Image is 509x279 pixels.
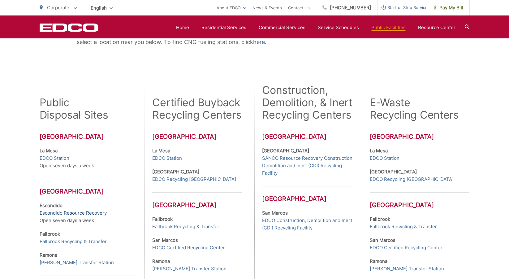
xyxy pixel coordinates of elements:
a: EDCO Construction, Demolition and Inert (CDI) Recycling Facility [262,217,354,232]
strong: Ramona [152,258,170,264]
a: EDCO Recycling [GEOGRAPHIC_DATA] [370,176,454,183]
h3: [GEOGRAPHIC_DATA] [152,133,242,140]
h3: [GEOGRAPHIC_DATA] [370,192,469,209]
a: SANCO Resource Recovery Construction, Demolition and Inert (CDI) Recycling Facility [262,155,354,177]
a: Escondido Resource Recovery [40,209,107,217]
strong: Escondido [40,203,63,208]
strong: San Marcos [262,210,288,216]
a: Resource Center [418,24,455,31]
a: here [253,37,265,47]
h3: [GEOGRAPHIC_DATA] [262,186,354,203]
a: About EDCO [217,4,246,11]
strong: San Marcos [152,237,178,243]
a: Contact Us [288,4,310,11]
strong: La Mesa [40,148,58,154]
h2: Construction, Demolition, & Inert Recycling Centers [262,84,354,121]
h3: [GEOGRAPHIC_DATA] [262,133,354,140]
strong: [GEOGRAPHIC_DATA] [262,148,309,154]
strong: La Mesa [370,148,388,154]
h3: [GEOGRAPHIC_DATA] [370,133,469,140]
h2: Certified Buyback Recycling Centers [152,96,242,121]
a: EDCO Station [152,155,182,162]
a: EDCO Station [370,155,399,162]
h2: Public Disposal Sites [40,96,108,121]
h3: [GEOGRAPHIC_DATA] [40,133,137,140]
a: Fallbrook Recycling & Transfer [152,223,219,230]
a: Service Schedules [318,24,359,31]
a: Commercial Services [259,24,305,31]
a: [PERSON_NAME] Transfer Station [40,259,114,266]
a: EDCO Station [40,155,69,162]
span: Corporate [47,5,69,11]
strong: San Marcos [370,237,395,243]
a: Residential Services [201,24,246,31]
a: Fallbrook Recycling & Transfer [370,223,437,230]
a: Fallbrook Recycling & Transfer [40,238,107,245]
p: Open seven days a week [40,202,137,224]
a: EDCD logo. Return to the homepage. [40,23,98,32]
a: [PERSON_NAME] Transfer Station [152,265,226,272]
a: EDCO Certified Recycling Center [370,244,442,251]
strong: Ramona [40,252,57,258]
h3: [GEOGRAPHIC_DATA] [40,179,137,195]
strong: Fallbrook [152,216,173,222]
strong: Fallbrook [40,231,60,237]
a: News & Events [252,4,282,11]
a: Public Facilities [371,24,406,31]
span: English [86,2,117,13]
p: Open seven days a week [40,147,137,169]
strong: La Mesa [152,148,170,154]
h3: [GEOGRAPHIC_DATA] [152,192,242,209]
span: Pay My Bill [434,4,463,11]
a: [PERSON_NAME] Transfer Station [370,265,444,272]
strong: Fallbrook [370,216,390,222]
a: Home [176,24,189,31]
h2: E-Waste Recycling Centers [370,96,459,121]
a: EDCO Certified Recycling Center [152,244,225,251]
strong: [GEOGRAPHIC_DATA] [370,169,417,175]
strong: [GEOGRAPHIC_DATA] [152,169,199,175]
a: EDCO Recycling [GEOGRAPHIC_DATA] [152,176,236,183]
strong: Ramona [370,258,387,264]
